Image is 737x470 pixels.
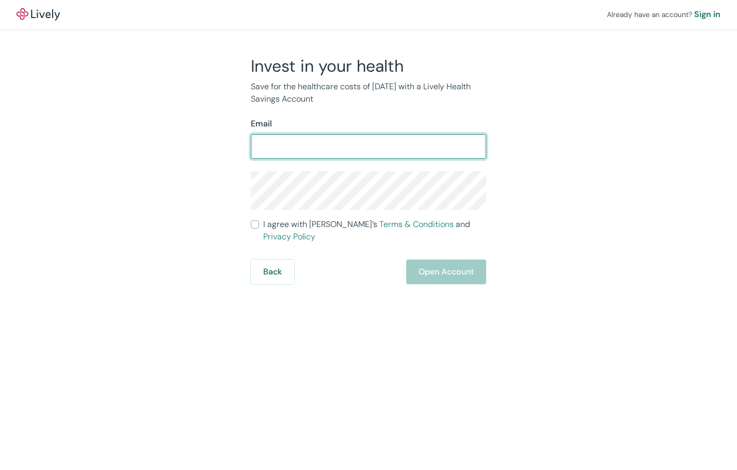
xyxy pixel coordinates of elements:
a: Sign in [694,8,720,21]
button: Back [251,260,294,284]
a: Privacy Policy [263,231,315,242]
p: Save for the healthcare costs of [DATE] with a Lively Health Savings Account [251,80,486,105]
div: Already have an account? [607,8,720,21]
img: Lively [17,8,60,21]
span: I agree with [PERSON_NAME]’s and [263,218,486,243]
label: Email [251,118,272,130]
a: LivelyLively [17,8,60,21]
h2: Invest in your health [251,56,486,76]
a: Terms & Conditions [379,219,454,230]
